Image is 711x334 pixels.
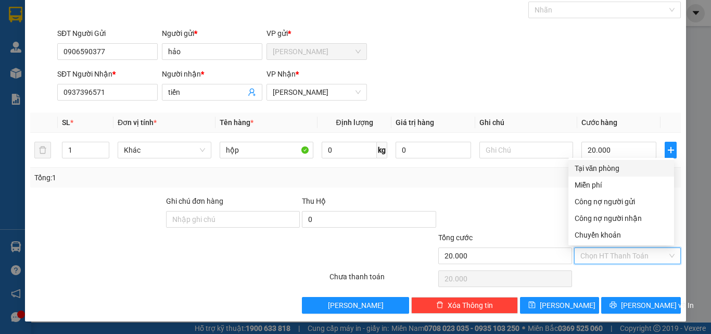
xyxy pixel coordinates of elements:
[665,142,677,158] button: plus
[665,146,676,154] span: plus
[377,142,387,158] span: kg
[266,70,296,78] span: VP Nhận
[621,300,694,311] span: [PERSON_NAME] và In
[328,271,437,289] div: Chưa thanh toán
[438,233,473,242] span: Tổng cước
[411,297,518,314] button: deleteXóa Thông tin
[57,68,158,80] div: SĐT Người Nhận
[448,300,493,311] span: Xóa Thông tin
[436,301,443,310] span: delete
[118,118,157,127] span: Đơn vị tính
[575,229,668,241] div: Chuyển khoản
[166,197,223,205] label: Ghi chú đơn hàng
[479,142,573,158] input: Ghi Chú
[273,84,361,100] span: Phạm Ngũ Lão
[166,211,300,228] input: Ghi chú đơn hàng
[57,28,158,39] div: SĐT Người Gửi
[575,163,668,174] div: Tại văn phòng
[575,179,668,191] div: Miễn phí
[581,118,617,127] span: Cước hàng
[528,301,536,310] span: save
[220,118,253,127] span: Tên hàng
[273,44,361,59] span: Ninh Hòa
[162,68,262,80] div: Người nhận
[568,193,674,210] div: Cước gửi hàng sẽ được ghi vào công nợ của người gửi
[34,172,275,183] div: Tổng: 1
[266,28,367,39] div: VP gửi
[302,297,409,314] button: [PERSON_NAME]
[520,297,600,314] button: save[PERSON_NAME]
[575,213,668,224] div: Công nợ người nhận
[475,113,577,133] th: Ghi chú
[220,142,313,158] input: VD: Bàn, Ghế
[248,88,256,96] span: user-add
[601,297,681,314] button: printer[PERSON_NAME] và In
[34,142,51,158] button: delete
[302,197,326,205] span: Thu Hộ
[396,142,471,158] input: 0
[62,118,70,127] span: SL
[575,196,668,207] div: Công nợ người gửi
[540,300,595,311] span: [PERSON_NAME]
[124,142,205,158] span: Khác
[610,301,617,310] span: printer
[328,300,384,311] span: [PERSON_NAME]
[568,210,674,227] div: Cước gửi hàng sẽ được ghi vào công nợ của người nhận
[162,28,262,39] div: Người gửi
[396,118,434,127] span: Giá trị hàng
[336,118,373,127] span: Định lượng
